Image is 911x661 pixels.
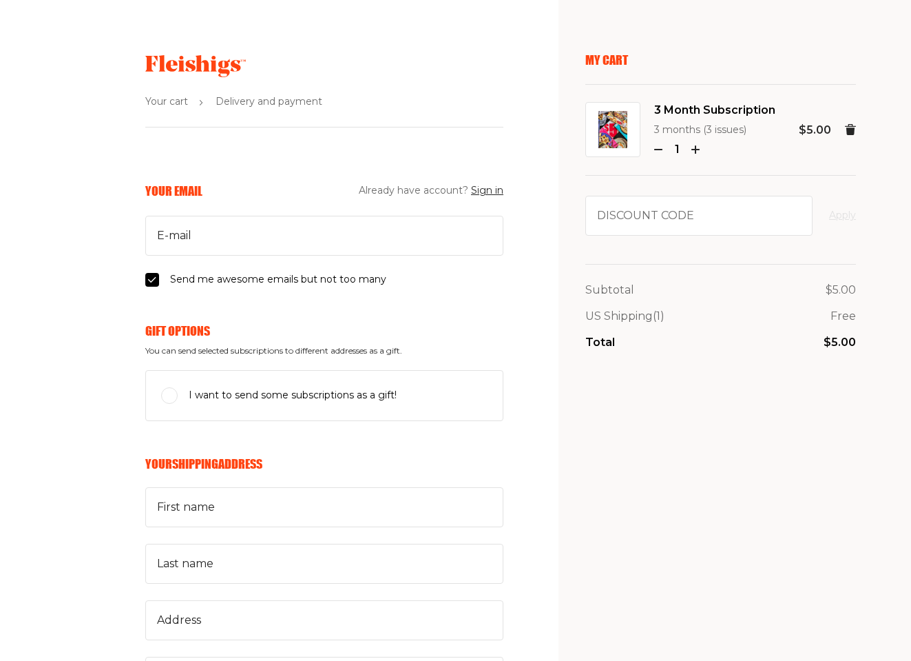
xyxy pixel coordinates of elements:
[145,487,503,527] input: First name
[145,273,159,287] input: Send me awesome emails but not too many
[145,600,503,640] input: Address
[824,334,856,352] p: $5.00
[161,387,178,404] input: I want to send some subscriptions as a gift!
[668,141,686,159] p: 1
[189,387,397,404] span: I want to send some subscriptions as a gift!
[145,216,503,256] input: E-mail
[145,346,503,356] span: You can send selected subscriptions to different addresses as a gift.
[471,183,503,199] button: Sign in
[145,183,202,199] h6: Your Email
[598,111,627,148] img: Annual Subscription Image
[145,323,503,338] h6: Gift Options
[654,122,775,139] p: 3 months (3 issues)
[826,281,856,299] p: $5.00
[170,272,386,288] span: Send me awesome emails but not too many
[145,94,188,110] span: Your cart
[216,94,322,110] span: Delivery and payment
[585,307,664,325] p: US Shipping (1)
[585,334,615,352] p: Total
[145,456,503,471] h6: Your Shipping Address
[585,281,634,299] p: Subtotal
[829,207,856,224] button: Apply
[585,52,856,68] p: My Cart
[654,101,775,119] span: 3 Month Subscription
[799,121,831,139] p: $5.00
[145,544,503,584] input: Last name
[830,307,856,325] p: Free
[585,196,813,236] input: Discount code
[359,183,503,199] span: Already have account?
